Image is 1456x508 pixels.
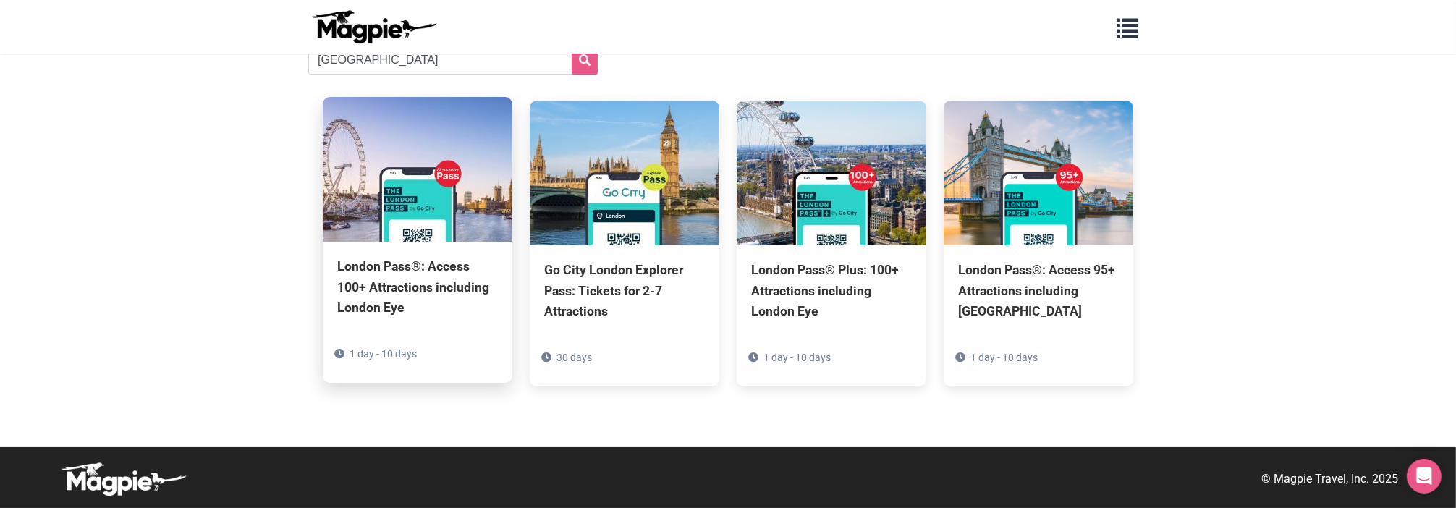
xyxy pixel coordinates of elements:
img: London Pass® Plus: 100+ Attractions including London Eye [737,101,926,245]
span: 30 days [556,352,592,363]
a: London Pass®: Access 95+ Attractions including [GEOGRAPHIC_DATA] 1 day - 10 days [944,101,1133,386]
a: Go City London Explorer Pass: Tickets for 2-7 Attractions 30 days [530,101,719,386]
div: London Pass®: Access 100+ Attractions including London Eye [337,256,498,317]
p: © Magpie Travel, Inc. 2025 [1261,470,1398,488]
a: London Pass® Plus: 100+ Attractions including London Eye 1 day - 10 days [737,101,926,386]
a: London Pass®: Access 100+ Attractions including London Eye 1 day - 10 days [323,97,512,382]
img: logo-white-d94fa1abed81b67a048b3d0f0ab5b955.png [58,462,188,496]
input: Search products... [308,46,598,75]
div: Open Intercom Messenger [1407,459,1442,494]
img: London Pass®: Access 100+ Attractions including London Eye [323,97,512,242]
span: 1 day - 10 days [763,352,831,363]
img: logo-ab69f6fb50320c5b225c76a69d11143b.png [308,9,439,44]
div: London Pass®: Access 95+ Attractions including [GEOGRAPHIC_DATA] [958,260,1119,321]
img: Go City London Explorer Pass: Tickets for 2-7 Attractions [530,101,719,245]
div: Go City London Explorer Pass: Tickets for 2-7 Attractions [544,260,705,321]
div: London Pass® Plus: 100+ Attractions including London Eye [751,260,912,321]
img: London Pass®: Access 95+ Attractions including Tower Bridge [944,101,1133,245]
span: 1 day - 10 days [350,348,417,360]
span: 1 day - 10 days [970,352,1038,363]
